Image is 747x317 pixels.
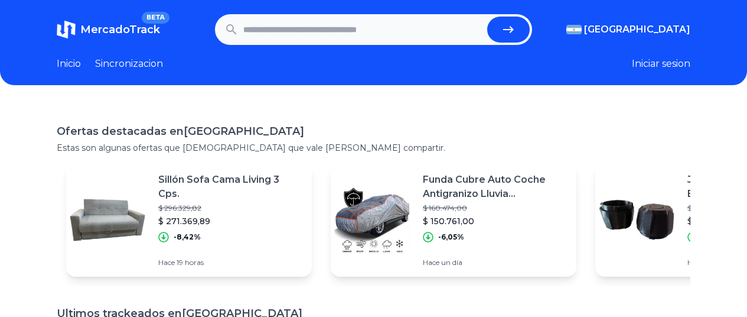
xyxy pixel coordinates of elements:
p: Hace un día [423,258,567,267]
a: Sincronizacion [95,57,163,71]
p: $ 271.369,89 [158,215,302,227]
a: Inicio [57,57,81,71]
p: Hace 19 horas [158,258,302,267]
p: $ 296.329,82 [158,203,302,213]
button: Iniciar sesion [632,57,690,71]
a: MercadoTrackBETA [57,20,160,39]
p: Funda Cubre Auto Coche Antigranizo Lluvia [GEOGRAPHIC_DATA] - Talle S [423,173,567,201]
span: BETA [142,12,169,24]
a: Featured imageFunda Cubre Auto Coche Antigranizo Lluvia [GEOGRAPHIC_DATA] - Talle S$ 160.474,00$ ... [331,163,576,277]
p: $ 160.474,00 [423,203,567,213]
a: Featured imageSillón Sofa Cama Living 3 Cps.$ 296.329,82$ 271.369,89-8,42%Hace 19 horas [66,163,312,277]
img: Featured image [331,179,413,261]
p: -8,42% [174,232,201,242]
span: [GEOGRAPHIC_DATA] [584,22,690,37]
span: MercadoTrack [80,23,160,36]
p: -6,05% [438,232,464,242]
h1: Ofertas destacadas en [GEOGRAPHIC_DATA] [57,123,690,140]
img: Featured image [66,179,149,261]
img: Featured image [595,179,678,261]
p: $ 150.761,00 [423,215,567,227]
img: Argentina [566,25,582,34]
p: Sillón Sofa Cama Living 3 Cps. [158,173,302,201]
p: Estas son algunas ofertas que [DEMOGRAPHIC_DATA] que vale [PERSON_NAME] compartir. [57,142,690,154]
img: MercadoTrack [57,20,76,39]
button: [GEOGRAPHIC_DATA] [566,22,690,37]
